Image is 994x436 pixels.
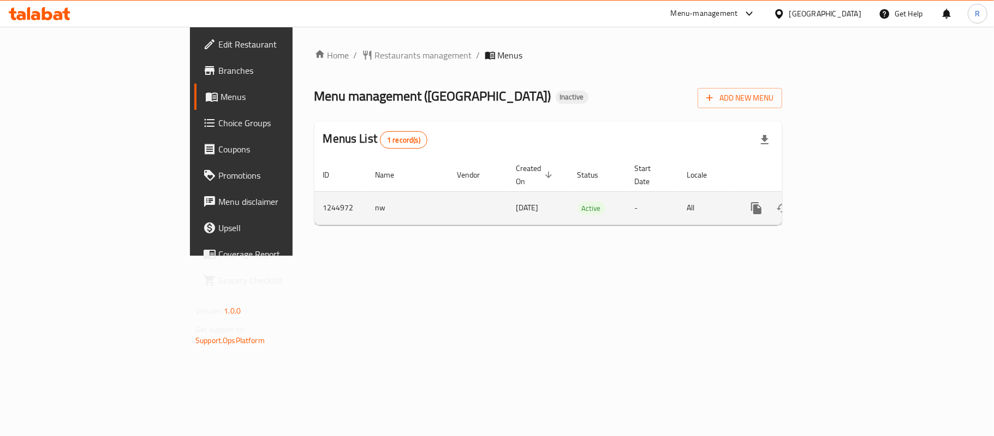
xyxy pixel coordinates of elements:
[752,127,778,153] div: Export file
[194,31,356,57] a: Edit Restaurant
[323,168,344,181] span: ID
[375,49,472,62] span: Restaurants management
[367,191,449,225] td: nw
[194,57,356,84] a: Branches
[556,91,588,104] div: Inactive
[194,162,356,188] a: Promotions
[195,322,246,337] span: Get support on:
[975,8,980,20] span: R
[314,49,782,62] nav: breadcrumb
[218,38,347,51] span: Edit Restaurant
[516,201,539,215] span: [DATE]
[380,135,427,145] span: 1 record(s)
[362,49,472,62] a: Restaurants management
[578,168,613,181] span: Status
[635,162,665,188] span: Start Date
[194,267,356,293] a: Grocery Checklist
[221,90,347,103] span: Menus
[224,304,241,318] span: 1.0.0
[323,131,427,149] h2: Menus List
[498,49,523,62] span: Menus
[678,191,735,225] td: All
[687,168,722,181] span: Locale
[195,304,222,318] span: Version:
[380,131,427,149] div: Total records count
[218,221,347,234] span: Upsell
[376,168,409,181] span: Name
[770,195,796,221] button: Change Status
[218,169,347,182] span: Promotions
[314,84,551,108] span: Menu management ( [GEOGRAPHIC_DATA] )
[218,195,347,208] span: Menu disclaimer
[194,241,356,267] a: Coverage Report
[556,92,588,102] span: Inactive
[789,8,861,20] div: [GEOGRAPHIC_DATA]
[735,158,857,192] th: Actions
[626,191,678,225] td: -
[218,248,347,261] span: Coverage Report
[194,215,356,241] a: Upsell
[698,88,782,108] button: Add New Menu
[218,274,347,287] span: Grocery Checklist
[578,202,605,215] span: Active
[218,64,347,77] span: Branches
[194,84,356,110] a: Menus
[671,7,738,20] div: Menu-management
[218,116,347,129] span: Choice Groups
[457,168,495,181] span: Vendor
[743,195,770,221] button: more
[218,143,347,156] span: Coupons
[706,91,773,105] span: Add New Menu
[194,188,356,215] a: Menu disclaimer
[516,162,556,188] span: Created On
[477,49,480,62] li: /
[194,110,356,136] a: Choice Groups
[194,136,356,162] a: Coupons
[578,202,605,215] div: Active
[314,158,857,225] table: enhanced table
[195,333,265,347] a: Support.OpsPlatform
